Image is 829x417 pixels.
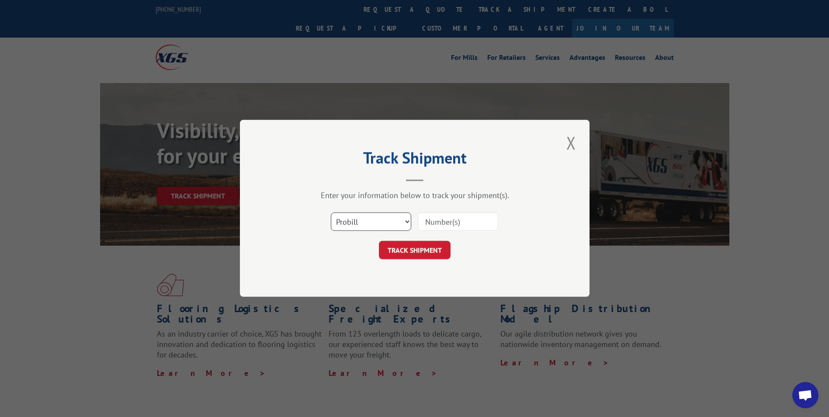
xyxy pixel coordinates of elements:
button: TRACK SHIPMENT [379,241,451,260]
a: Open chat [792,382,819,408]
h2: Track Shipment [284,152,546,168]
button: Close modal [564,131,579,155]
input: Number(s) [418,213,498,231]
div: Enter your information below to track your shipment(s). [284,191,546,201]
